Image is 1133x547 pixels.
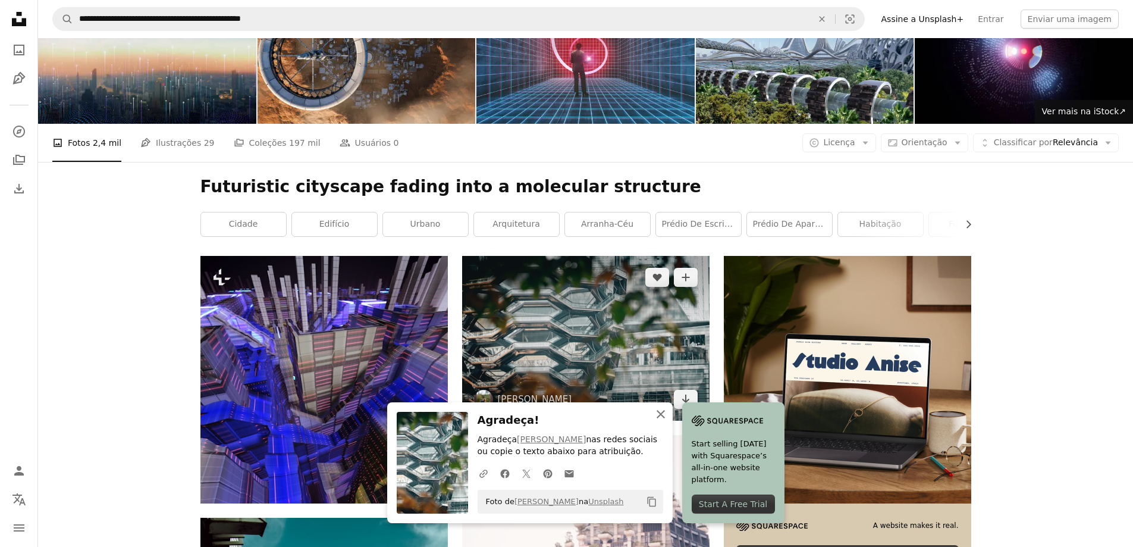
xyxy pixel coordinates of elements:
[498,393,572,405] a: [PERSON_NAME]
[53,8,73,30] button: Pesquise na Unsplash
[480,492,624,511] span: Foto de na
[588,497,623,506] a: Unsplash
[838,212,923,236] a: habitação
[7,38,31,62] a: Fotos
[7,487,31,511] button: Idioma
[692,438,775,486] span: Start selling [DATE] with Squarespace’s all-in-one website platform.
[7,67,31,90] a: Ilustrações
[494,461,516,485] a: Compartilhar no Facebook
[7,120,31,143] a: Explorar
[994,137,1098,149] span: Relevância
[674,390,698,409] a: Baixar
[7,516,31,540] button: Menu
[1035,100,1133,124] a: Ver mais na iStock↗
[7,7,31,33] a: Início — Unsplash
[7,177,31,201] a: Histórico de downloads
[682,402,784,523] a: Start selling [DATE] with Squarespace’s all-in-one website platform.Start A Free Trial
[7,459,31,483] a: Entrar / Cadastrar-se
[724,256,971,504] img: file-1705123271268-c3eaf6a79b21image
[747,212,832,236] a: prédio de apartamento
[537,461,558,485] a: Compartilhar no Pinterest
[289,136,321,149] span: 197 mil
[558,461,580,485] a: Compartilhar por e-mail
[474,212,559,236] a: arquitetura
[340,124,399,162] a: Usuários 0
[7,148,31,172] a: Coleções
[692,495,775,514] div: Start A Free Trial
[836,8,864,30] button: Pesquisa visual
[994,137,1053,147] span: Classificar por
[973,133,1119,152] button: Classificar porRelevância
[929,212,1014,236] a: futuristum
[809,8,835,30] button: Limpar
[204,136,215,149] span: 29
[1042,107,1126,116] span: Ver mais na iStock ↗
[234,124,321,162] a: Coleções 197 mil
[565,212,650,236] a: arranha-céu
[874,10,971,29] a: Assine a Unsplash+
[516,461,537,485] a: Compartilhar no Twitter
[656,212,741,236] a: prédio de escritório
[823,137,855,147] span: Licença
[383,212,468,236] a: urbano
[462,256,710,421] img: A embarcação fica perto de edifícios modernos da cidade.
[140,124,214,162] a: Ilustrações 29
[802,133,875,152] button: Licença
[958,212,971,236] button: rolar lista para a direita
[645,268,669,287] button: Curtir
[1021,10,1119,29] button: Enviar uma imagem
[394,136,399,149] span: 0
[642,492,662,512] button: Copiar para a área de transferência
[200,374,448,385] a: uma cidade futurista com muitos edifícios altos
[971,10,1010,29] a: Entrar
[201,212,286,236] a: cidade
[674,268,698,287] button: Adicionar à coleção
[474,390,493,409] img: Ir para o perfil de Iuliia Dutchak
[478,412,663,429] h3: Agradeça!
[514,497,579,506] a: [PERSON_NAME]
[200,176,971,198] h1: Futuristic cityscape fading into a molecular structure
[881,133,968,152] button: Orientação
[462,333,710,343] a: A embarcação fica perto de edifícios modernos da cidade.
[902,137,947,147] span: Orientação
[52,7,865,31] form: Pesquise conteúdo visual em todo o site
[736,521,808,531] img: file-1705255347840-230a6ab5bca9image
[517,435,586,444] a: [PERSON_NAME]
[692,412,763,430] img: file-1705255347840-230a6ab5bca9image
[478,434,663,458] p: Agradeça nas redes sociais ou copie o texto abaixo para atribuição.
[292,212,377,236] a: edifício
[873,521,959,531] span: A website makes it real.
[200,256,448,504] img: uma cidade futurista com muitos edifícios altos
